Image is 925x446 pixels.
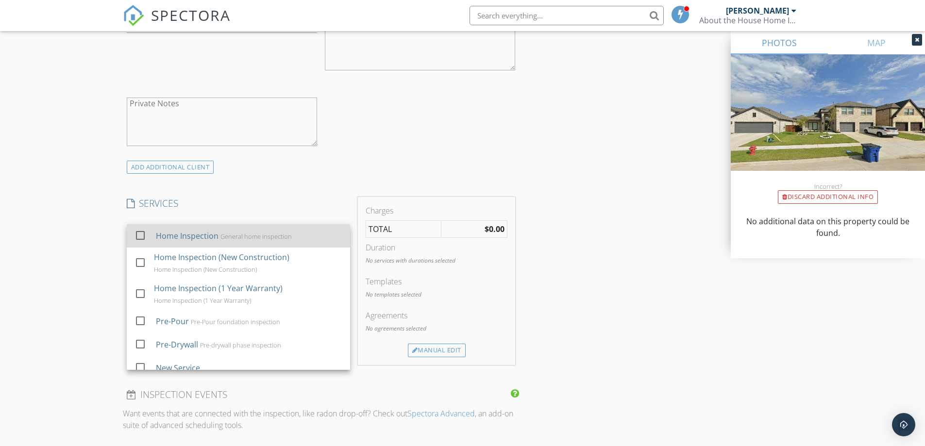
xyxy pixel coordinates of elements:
p: No templates selected [366,290,507,299]
div: Home Inspection (New Construction) [154,251,289,263]
div: Home Inspection (1 Year Warranty) [154,282,283,294]
p: No additional data on this property could be found. [742,215,913,239]
p: No agreements selected [366,324,507,333]
div: New Service [155,362,200,374]
img: The Best Home Inspection Software - Spectora [123,5,144,26]
a: SPECTORA [123,13,231,33]
div: Discard Additional info [778,190,878,204]
h4: SERVICES [127,197,350,210]
div: Templates [366,276,507,287]
td: TOTAL [366,221,441,238]
a: MAP [828,31,925,54]
p: Want events that are connected with the inspection, like radon drop-off? Check out , an add-on su... [123,408,520,431]
div: Pre-Pour foundation inspection [190,318,280,326]
div: Home Inspection [155,230,218,242]
div: [PERSON_NAME] [726,6,789,16]
div: Home Inspection (1 Year Warranty) [154,297,251,304]
div: Open Intercom Messenger [892,413,915,436]
div: Charges [366,205,507,216]
div: Duration [366,242,507,253]
div: Agreements [366,310,507,321]
a: PHOTOS [731,31,828,54]
p: No services with durations selected [366,256,507,265]
img: streetview [731,54,925,194]
div: About the House Home Inspections LLC [699,16,796,25]
div: Pre-Pour [155,315,188,327]
div: Incorrect? [731,182,925,190]
a: Spectora Advanced [407,408,475,419]
div: Home Inspection (New Construction) [154,265,257,273]
div: Pre-Drywall [155,339,198,350]
h4: INSPECTION EVENTS [127,388,516,401]
div: Manual Edit [408,344,466,357]
span: SPECTORA [151,5,231,25]
input: Search everything... [470,6,664,25]
strong: $0.00 [485,224,505,234]
div: Pre-drywall phase inspection [200,341,281,349]
div: General home inspection [220,232,291,240]
div: ADD ADDITIONAL client [127,161,214,174]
